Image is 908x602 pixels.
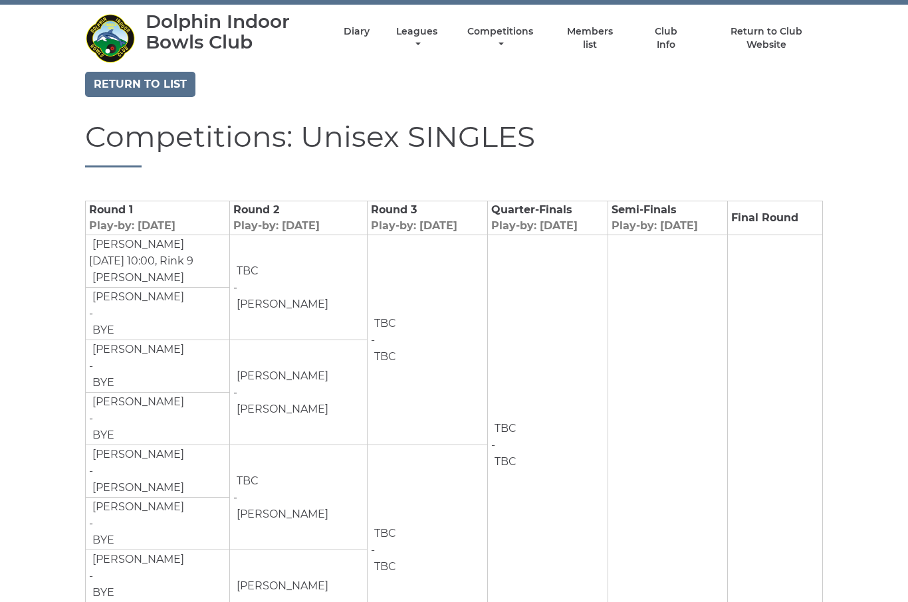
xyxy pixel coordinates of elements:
td: [PERSON_NAME] [89,342,185,359]
a: Diary [344,26,370,39]
td: TBC [491,421,517,438]
td: - [229,341,367,446]
td: BYE [89,322,115,340]
a: Return to list [85,72,195,98]
td: Round 1 [86,202,230,236]
td: TBC [233,473,259,490]
a: Club Info [644,26,687,52]
td: BYE [89,427,115,445]
td: [PERSON_NAME] [233,368,329,385]
span: Play-by: [DATE] [491,220,578,233]
span: Play-by: [DATE] [612,220,698,233]
td: BYE [89,532,115,550]
td: - [86,288,230,341]
td: TBC [233,263,259,280]
td: - [229,236,367,341]
td: BYE [89,375,115,392]
td: [PERSON_NAME] [89,237,185,254]
td: Round 3 [367,202,487,236]
a: Members list [560,26,621,52]
td: [PERSON_NAME] [89,394,185,411]
a: Return to Club Website [711,26,823,52]
td: TBC [371,349,397,366]
td: TBC [491,454,517,471]
img: Dolphin Indoor Bowls Club [85,14,135,64]
a: Leagues [393,26,441,52]
a: Competitions [464,26,536,52]
span: Play-by: [DATE] [233,220,320,233]
td: - [86,393,230,446]
span: Play-by: [DATE] [371,220,457,233]
td: [PERSON_NAME] [89,552,185,569]
td: - [86,498,230,551]
td: Semi-Finals [608,202,728,236]
td: Quarter-Finals [487,202,608,236]
td: - [86,446,230,498]
td: BYE [89,585,115,602]
td: [PERSON_NAME] [89,270,185,287]
td: TBC [371,316,397,333]
div: Dolphin Indoor Bowls Club [146,12,320,53]
td: TBC [371,559,397,576]
td: - [229,446,367,551]
td: [PERSON_NAME] [89,480,185,497]
td: [PERSON_NAME] [89,499,185,516]
td: [PERSON_NAME] [233,401,329,419]
span: Play-by: [DATE] [89,220,175,233]
td: Round 2 [229,202,367,236]
td: Final Round [728,202,823,236]
td: [PERSON_NAME] [233,506,329,524]
td: [PERSON_NAME] [89,289,185,306]
td: - [367,236,487,446]
td: [PERSON_NAME] [233,296,329,314]
h1: Competitions: Unisex SINGLES [85,121,823,168]
td: [PERSON_NAME] [233,578,329,595]
td: [DATE] 10:00, Rink 9 [86,236,230,288]
td: [PERSON_NAME] [89,447,185,464]
td: TBC [371,526,397,543]
td: - [86,341,230,393]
